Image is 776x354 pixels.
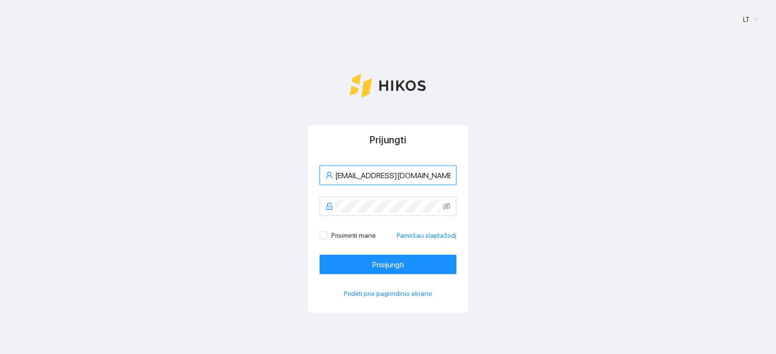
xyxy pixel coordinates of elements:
[743,12,759,27] span: LT
[325,202,333,210] span: unlock
[327,230,380,241] span: Prisiminti mane
[372,259,404,271] span: Prisijungti
[443,202,451,210] span: eye-invisible
[320,286,456,301] button: Pridėti prie pagrindinio ekrano
[325,171,333,179] span: user
[335,169,451,182] input: El. paštas
[397,230,456,241] a: Pamiršau slaptažodį
[344,288,432,299] span: Pridėti prie pagrindinio ekrano
[370,134,406,146] span: Prijungti
[320,255,456,274] button: Prisijungti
